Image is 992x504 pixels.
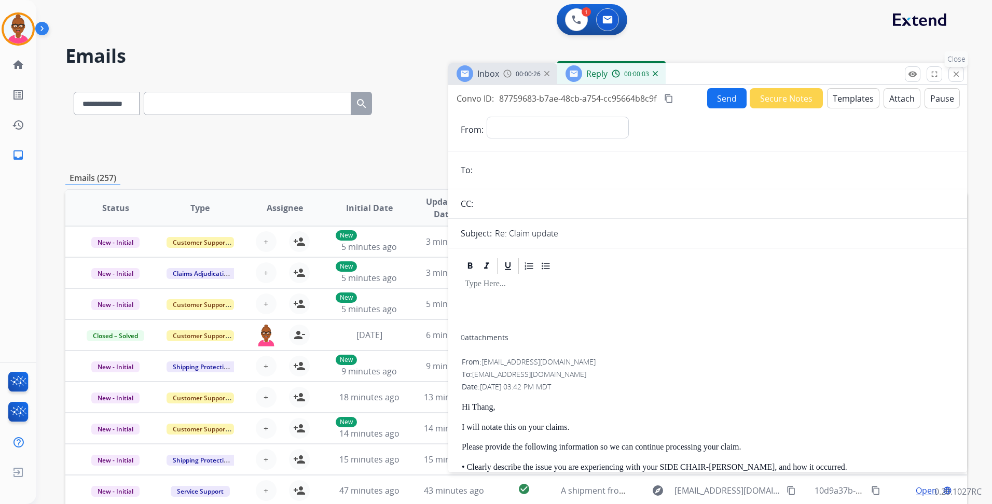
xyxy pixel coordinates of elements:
[341,303,397,315] span: 5 minutes ago
[4,15,33,44] img: avatar
[91,393,140,403] span: New - Initial
[264,391,268,403] span: +
[264,360,268,372] span: +
[293,360,306,372] mat-icon: person_add
[167,268,238,279] span: Claims Adjudication
[167,455,238,466] span: Shipping Protection
[477,68,499,79] span: Inbox
[12,149,24,161] mat-icon: inbox
[256,356,277,376] button: +
[908,69,917,79] mat-icon: remove_red_eye
[472,369,586,379] span: [EMAIL_ADDRESS][DOMAIN_NAME]
[12,119,24,131] mat-icon: history
[171,486,230,497] span: Service Support
[12,59,24,71] mat-icon: home
[256,449,277,470] button: +
[499,93,656,104] span: 87759683-b7ae-48cb-a754-cc95664b8c9f
[356,329,382,341] span: [DATE]
[518,483,530,495] mat-icon: check_circle
[480,382,551,391] span: [DATE] 03:42 PM MDT
[339,454,399,465] span: 15 minutes ago
[420,195,467,220] span: Updated Date
[267,202,303,214] span: Assignee
[336,417,357,427] p: New
[426,360,481,372] span: 9 minutes ago
[91,455,140,466] span: New - Initial
[91,424,140,435] span: New - Initial
[167,393,234,403] span: Customer Support
[815,485,976,496] span: 10d9a37b-9611-4e6e-b39b-d54b0a24c1ac
[481,357,596,367] span: [EMAIL_ADDRESS][DOMAIN_NAME]
[264,422,268,435] span: +
[462,382,954,392] div: Date:
[652,484,664,497] mat-icon: explore
[264,267,268,279] span: +
[102,202,129,214] span: Status
[293,235,306,248] mat-icon: person_add
[264,235,268,248] span: +
[945,51,968,67] p: Close
[91,237,140,248] span: New - Initial
[462,357,954,367] div: From:
[256,418,277,439] button: +
[336,355,357,365] p: New
[256,325,277,346] img: agent-avatar
[256,387,277,408] button: +
[424,391,484,403] span: 13 minutes ago
[256,231,277,252] button: +
[561,485,763,496] span: A shipment from order #US65528 is out for delivery
[355,97,368,110] mat-icon: search
[952,69,961,79] mat-icon: close
[293,422,306,435] mat-icon: person_add
[930,69,939,79] mat-icon: fullscreen
[256,293,277,314] button: +
[12,89,24,101] mat-icon: list_alt
[674,484,781,497] span: [EMAIL_ADDRESS][DOMAIN_NAME]
[538,258,554,274] div: Bullet List
[664,94,673,103] mat-icon: content_copy
[461,227,492,240] p: Subject:
[461,198,473,210] p: CC:
[457,92,494,105] p: Convo ID:
[426,298,481,310] span: 5 minutes ago
[336,230,357,241] p: New
[256,480,277,501] button: +
[293,298,306,310] mat-icon: person_add
[336,261,357,272] p: New
[167,361,238,372] span: Shipping Protection
[461,332,508,343] div: attachments
[426,236,481,247] span: 3 minutes ago
[424,454,484,465] span: 15 minutes ago
[65,172,120,185] p: Emails (257)
[293,267,306,279] mat-icon: person_add
[264,484,268,497] span: +
[461,332,465,342] span: 0
[462,258,478,274] div: Bold
[91,299,140,310] span: New - Initial
[341,366,397,377] span: 9 minutes ago
[339,391,399,403] span: 18 minutes ago
[916,484,937,497] span: Open
[65,46,967,66] h2: Emails
[707,88,747,108] button: Send
[479,258,494,274] div: Italic
[264,453,268,466] span: +
[461,123,484,136] p: From:
[462,369,954,380] div: To:
[624,70,649,78] span: 00:00:03
[516,70,541,78] span: 00:00:26
[293,453,306,466] mat-icon: person_add
[293,484,306,497] mat-icon: person_add
[426,267,481,278] span: 3 minutes ago
[750,88,823,108] button: Secure Notes
[462,442,954,452] p: Please provide the following information so we can continue processing your claim.
[521,258,537,274] div: Ordered List
[787,486,796,495] mat-icon: content_copy
[424,423,484,434] span: 14 minutes ago
[256,262,277,283] button: +
[462,402,954,412] p: Hi Thang,
[336,292,357,303] p: New
[827,88,879,108] button: Templates
[190,202,210,214] span: Type
[346,202,393,214] span: Initial Date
